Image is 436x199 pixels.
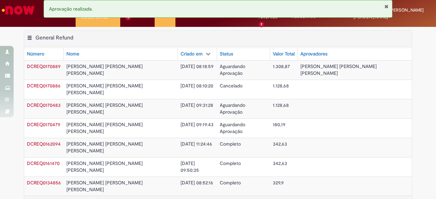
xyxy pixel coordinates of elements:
[27,141,61,147] span: DCREQ0162094
[27,83,61,89] span: DCREQ0170886
[273,102,289,108] span: 1.128,68
[181,102,213,108] span: [DATE] 09:31:28
[49,6,93,12] span: Aprovação realizada.
[181,121,214,128] span: [DATE] 09:19:43
[273,180,284,186] span: 329,9
[66,63,144,76] span: [PERSON_NAME] [PERSON_NAME] [PERSON_NAME]
[220,121,247,134] span: Aguardando Aprovação
[220,160,241,166] span: Completo
[27,102,61,108] span: DCREQ0170483
[27,121,60,128] span: DCREQ0170479
[273,63,290,69] span: 1.308,87
[181,141,212,147] span: [DATE] 11:24:46
[300,51,327,57] div: Aprovadores
[27,180,61,186] span: DCREQ0134856
[27,121,60,128] a: Abrir Registro: DCREQ0170479
[384,4,389,9] button: Fechar Notificação
[27,51,44,57] div: Número
[181,63,214,69] span: [DATE] 08:18:59
[27,63,61,69] a: Abrir Registro: DCREQ0170889
[66,102,144,115] span: [PERSON_NAME] [PERSON_NAME] [PERSON_NAME]
[220,180,241,186] span: Completo
[273,121,285,128] span: 180,19
[27,102,61,108] a: Abrir Registro: DCREQ0170483
[220,83,243,89] span: Cancelado
[27,160,60,166] a: Abrir Registro: DCREQ0161470
[27,83,61,89] a: Abrir Registro: DCREQ0170886
[27,160,60,166] span: DCREQ0161470
[27,141,61,147] a: Abrir Registro: DCREQ0162094
[66,83,144,96] span: [PERSON_NAME] [PERSON_NAME] [PERSON_NAME]
[181,180,213,186] span: [DATE] 08:52:16
[273,141,287,147] span: 342,63
[220,63,247,76] span: Aguardando Aprovação
[181,83,213,89] span: [DATE] 08:10:20
[66,121,144,134] span: [PERSON_NAME] [PERSON_NAME] [PERSON_NAME]
[181,51,203,57] div: Criado em
[66,141,144,154] span: [PERSON_NAME] [PERSON_NAME] [PERSON_NAME]
[220,51,233,57] div: Status
[273,51,295,57] div: Valor Total
[181,160,199,173] span: [DATE] 09:50:35
[273,83,289,89] span: 1.128,68
[27,34,32,43] button: General Refund Menu de contexto
[259,21,264,27] span: 2
[27,180,61,186] a: Abrir Registro: DCREQ0134856
[66,180,144,193] span: [PERSON_NAME] [PERSON_NAME] [PERSON_NAME]
[66,160,144,173] span: [PERSON_NAME] [PERSON_NAME] [PERSON_NAME]
[220,141,241,147] span: Completo
[300,63,378,76] span: [PERSON_NAME] [PERSON_NAME] [PERSON_NAME]
[27,63,61,69] span: DCREQ0170889
[66,51,79,57] div: Nome
[35,34,73,41] h2: General Refund
[273,160,287,166] span: 342,63
[1,3,36,17] img: ServiceNow
[220,102,247,115] span: Aguardando Aprovação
